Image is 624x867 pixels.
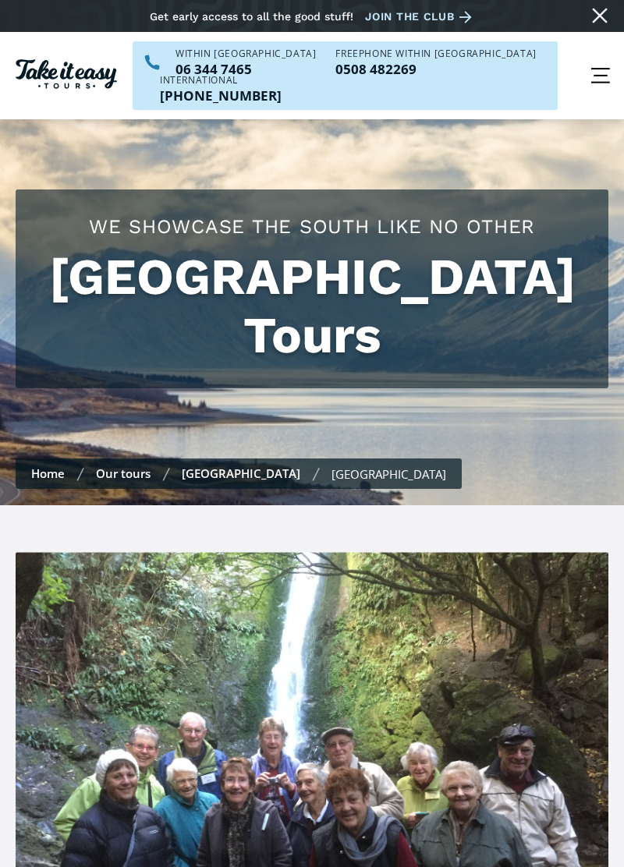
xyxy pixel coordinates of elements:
[335,49,536,58] div: Freephone WITHIN [GEOGRAPHIC_DATA]
[160,89,282,102] a: Call us outside of NZ on +6463447465
[182,465,300,481] a: [GEOGRAPHIC_DATA]
[331,466,446,482] div: [GEOGRAPHIC_DATA]
[150,10,353,23] div: Get early access to all the good stuff!
[175,49,316,58] div: WITHIN [GEOGRAPHIC_DATA]
[16,458,462,489] nav: breadcrumbs
[31,213,593,240] h2: We showcase the south like no other
[31,465,65,481] a: Home
[96,465,151,481] a: Our tours
[175,62,316,76] p: 06 344 7465
[175,62,316,76] a: Call us within NZ on 063447465
[335,62,536,76] p: 0508 482269
[160,89,282,102] p: [PHONE_NUMBER]
[587,3,612,28] a: Close message
[335,62,536,76] a: Call us freephone within NZ on 0508482269
[16,55,117,97] a: Homepage
[577,52,624,99] div: menu
[160,76,282,85] div: International
[365,7,477,27] a: Join the club
[16,59,117,89] img: Take it easy Tours logo
[31,248,593,365] h1: [GEOGRAPHIC_DATA] Tours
